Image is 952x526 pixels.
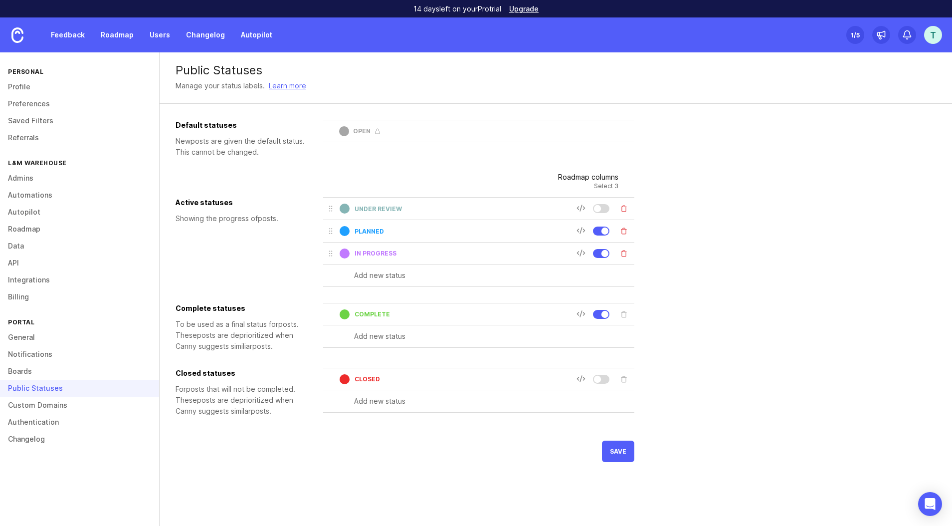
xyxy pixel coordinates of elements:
div: open [353,128,371,134]
button: save [602,441,634,462]
div: 1 /5 [851,28,860,42]
button: T [924,26,942,44]
input: Add new status [354,331,634,342]
div: For post s that will not be completed. These post s are deprioritized when Canny suggests similar... [176,384,315,417]
button: Delete status [617,372,631,386]
a: Upgrade [509,5,539,12]
span: save [610,448,626,455]
div: To be used as a final status for post s. These post s are deprioritized when Canny suggests simil... [176,319,315,352]
div: Open Intercom Messenger [918,492,942,516]
button: 1/5 [846,26,864,44]
div: New post s are given the default status. This cannot be changed. [176,136,315,158]
p: 14 days left on your Pro trial [413,4,501,14]
a: Feedback [45,26,91,44]
a: Learn more [269,80,306,91]
div: Active statuses [176,197,315,208]
div: Manage your status labels. [176,80,265,91]
input: Add new status [354,396,634,407]
a: Autopilot [235,26,278,44]
a: Changelog [180,26,231,44]
span: Select 3 [558,183,618,189]
button: Delete status [617,202,631,216]
div: Closed statuses [176,368,315,379]
a: Users [144,26,176,44]
div: Public Statuses [176,64,936,76]
span: Roadmap columns [558,174,618,181]
input: Add new status [354,270,634,281]
div: Complete statuses [176,303,315,314]
div: Showing the progress of post s. [176,213,315,224]
button: Delete status [617,247,631,261]
div: Default statuses [176,120,315,131]
img: Canny Home [11,27,23,43]
button: Delete status [617,224,631,238]
button: Delete status [617,307,631,321]
a: Roadmap [95,26,140,44]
